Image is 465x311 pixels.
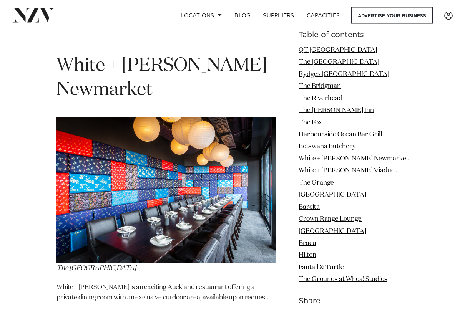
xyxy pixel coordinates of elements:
h6: Share [299,297,409,305]
a: Barcita [299,204,320,210]
a: SUPPLIERS [257,7,300,24]
a: The Grange [299,180,334,186]
a: Rydges [GEOGRAPHIC_DATA] [299,71,389,78]
em: The [GEOGRAPHIC_DATA] [56,187,276,272]
a: White + [PERSON_NAME] Newmarket [299,155,409,162]
a: Harbourside Ocean Bar Grill [299,131,382,138]
a: [GEOGRAPHIC_DATA] [299,228,366,235]
a: Hilton [299,252,316,258]
a: Advertise your business [351,7,433,24]
a: Botswana Butchery [299,144,356,150]
a: The Bridgman [299,83,341,89]
a: The [GEOGRAPHIC_DATA] [299,59,379,65]
a: Bracu [299,240,316,246]
a: Fantail & Turtle [299,264,344,271]
a: BLOG [228,7,257,24]
a: The [PERSON_NAME] Inn [299,107,374,114]
a: White + [PERSON_NAME] Viaduct [299,167,397,174]
h6: Table of contents [299,31,409,39]
a: The Riverhead [299,95,342,102]
a: The Grounds at Whoa! Studios [299,276,387,283]
p: White + [PERSON_NAME] is an exciting Auckland restaurant offering a private dining room with an e... [56,283,276,303]
span: White + [PERSON_NAME] Newmarket [56,57,267,99]
img: nzv-logo.png [12,8,54,22]
a: The Fox [299,119,322,126]
a: [GEOGRAPHIC_DATA] [299,192,366,198]
a: Locations [174,7,228,24]
a: Crown Range Lounge [299,216,362,222]
a: QT [GEOGRAPHIC_DATA] [299,47,377,53]
a: Capacities [301,7,346,24]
